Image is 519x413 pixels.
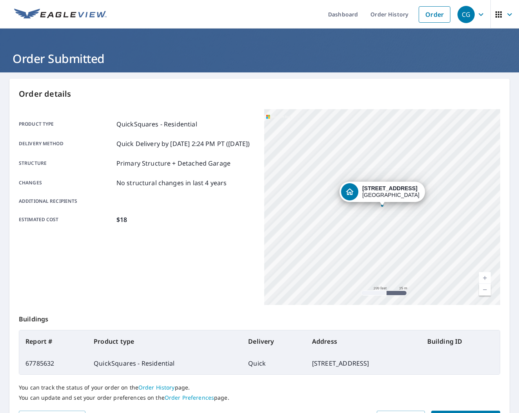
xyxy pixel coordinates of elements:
[457,6,475,23] div: CG
[87,352,242,374] td: QuickSquares - Residential
[116,178,227,188] p: No structural changes in last 4 years
[165,394,214,401] a: Order Preferences
[19,198,113,205] p: Additional recipients
[19,215,113,224] p: Estimated cost
[116,159,230,168] p: Primary Structure + Detached Garage
[19,178,113,188] p: Changes
[362,185,419,198] div: [GEOGRAPHIC_DATA]
[479,272,491,284] a: Current Level 18, Zoom In
[116,119,197,129] p: QuickSquares - Residential
[19,159,113,168] p: Structure
[19,119,113,129] p: Product type
[479,284,491,296] a: Current Level 18, Zoom Out
[19,384,500,391] p: You can track the status of your order on the page.
[419,6,450,23] a: Order
[14,9,107,20] img: EV Logo
[19,305,500,330] p: Buildings
[421,330,500,352] th: Building ID
[306,352,421,374] td: [STREET_ADDRESS]
[138,384,175,391] a: Order History
[306,330,421,352] th: Address
[9,50,510,67] h1: Order Submitted
[116,215,127,224] p: $18
[339,182,425,206] div: Dropped pin, building 1, Residential property, 424 Meadowland Dr Rock Hill, SC 29730
[19,352,87,374] td: 67785632
[19,88,500,100] p: Order details
[242,330,306,352] th: Delivery
[362,185,417,191] strong: [STREET_ADDRESS]
[242,352,306,374] td: Quick
[87,330,242,352] th: Product type
[116,139,250,148] p: Quick Delivery by [DATE] 2:24 PM PT ([DATE])
[19,394,500,401] p: You can update and set your order preferences on the page.
[19,139,113,148] p: Delivery method
[19,330,87,352] th: Report #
